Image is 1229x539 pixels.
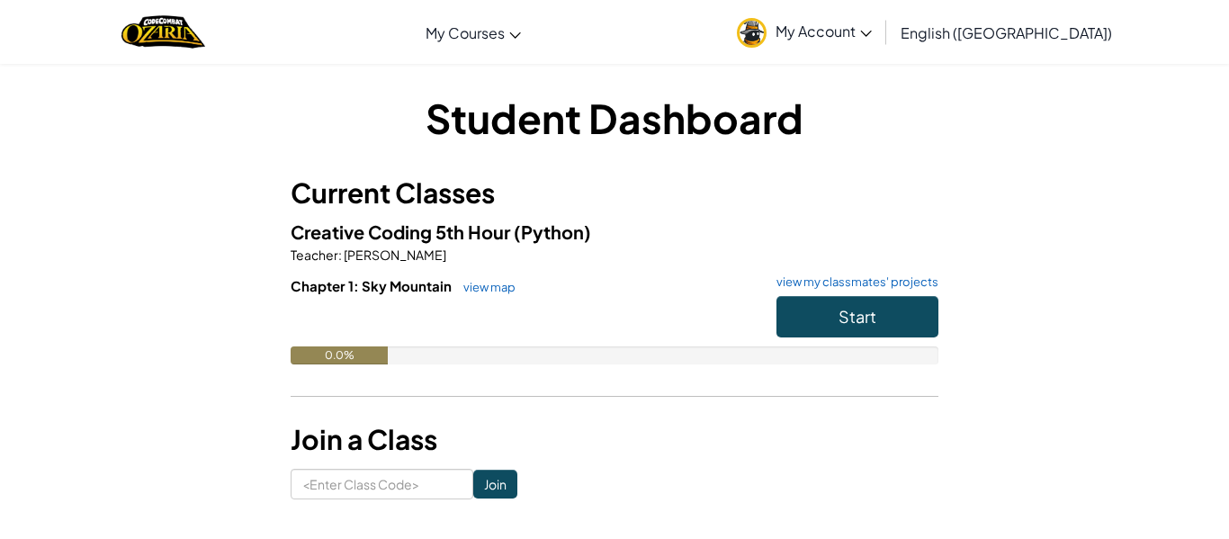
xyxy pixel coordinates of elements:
[291,220,514,243] span: Creative Coding 5th Hour
[892,8,1121,57] a: English ([GEOGRAPHIC_DATA])
[342,247,446,263] span: [PERSON_NAME]
[454,280,516,294] a: view map
[291,277,454,294] span: Chapter 1: Sky Mountain
[473,470,517,499] input: Join
[776,296,938,337] button: Start
[338,247,342,263] span: :
[767,276,938,288] a: view my classmates' projects
[417,8,530,57] a: My Courses
[839,306,876,327] span: Start
[776,22,872,40] span: My Account
[737,18,767,48] img: avatar
[291,173,938,213] h3: Current Classes
[291,419,938,460] h3: Join a Class
[121,13,205,50] a: Ozaria by CodeCombat logo
[728,4,881,60] a: My Account
[426,23,505,42] span: My Courses
[291,346,388,364] div: 0.0%
[901,23,1112,42] span: English ([GEOGRAPHIC_DATA])
[121,13,205,50] img: Home
[291,247,338,263] span: Teacher
[514,220,591,243] span: (Python)
[291,469,473,499] input: <Enter Class Code>
[291,90,938,146] h1: Student Dashboard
